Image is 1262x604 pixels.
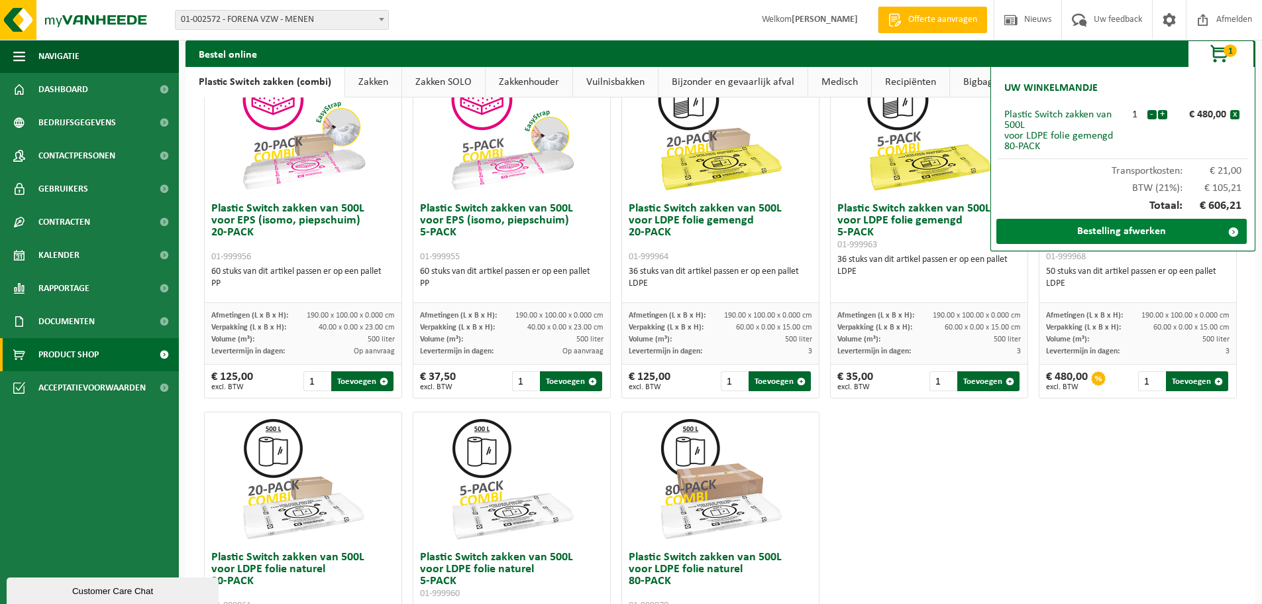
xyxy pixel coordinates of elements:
[950,67,1010,97] a: Bigbags
[354,347,395,355] span: Op aanvraag
[7,575,221,604] iframe: chat widget
[792,15,858,25] strong: [PERSON_NAME]
[512,371,539,391] input: 1
[1046,312,1123,320] span: Afmetingen (L x B x H):
[420,203,604,263] h3: Plastic Switch zakken van 500L voor EPS (isomo, piepschuim) 5-PACK
[998,74,1104,103] h2: Uw winkelmandje
[996,219,1247,244] a: Bestelling afwerken
[185,40,270,66] h2: Bestel online
[319,324,395,332] span: 40.00 x 0.00 x 23.00 cm
[303,371,331,391] input: 1
[998,159,1248,176] div: Transportkosten:
[905,13,980,27] span: Offerte aanvragen
[573,67,658,97] a: Vuilnisbakken
[1166,371,1228,391] button: Toevoegen
[629,324,704,332] span: Verpakking (L x B x H):
[38,73,88,106] span: Dashboard
[562,347,604,355] span: Op aanvraag
[368,335,395,343] span: 500 liter
[527,324,604,332] span: 40.00 x 0.00 x 23.00 cm
[1171,109,1230,120] div: € 480,00
[878,7,987,33] a: Offerte aanvragen
[420,347,494,355] span: Levertermijn in dagen:
[175,10,389,30] span: 01-002572 - FORENA VZW - MENEN
[420,589,460,599] span: 01-999960
[211,347,285,355] span: Levertermijn in dagen:
[837,383,873,391] span: excl. BTW
[658,67,808,97] a: Bijzonder en gevaarlijk afval
[837,312,914,320] span: Afmetingen (L x B x H):
[1138,371,1165,391] input: 1
[929,371,957,391] input: 1
[420,371,456,391] div: € 37,50
[998,194,1248,219] div: Totaal:
[38,172,88,206] span: Gebruikers
[38,272,89,305] span: Rapportage
[1046,383,1088,391] span: excl. BTW
[629,312,706,320] span: Afmetingen (L x B x H):
[1046,266,1230,290] div: 50 stuks van dit artikel passen er op een pallet
[237,412,370,545] img: 01-999961
[629,278,812,290] div: LDPE
[1123,109,1147,120] div: 1
[1226,347,1230,355] span: 3
[863,64,996,196] img: 01-999963
[629,347,702,355] span: Levertermijn in dagen:
[655,64,787,196] img: 01-999964
[1017,347,1021,355] span: 3
[808,67,871,97] a: Medisch
[420,278,604,290] div: PP
[736,324,812,332] span: 60.00 x 0.00 x 15.00 cm
[1147,110,1157,119] button: -
[1046,252,1086,262] span: 01-999968
[38,106,116,139] span: Bedrijfsgegevens
[38,40,79,73] span: Navigatie
[837,240,877,250] span: 01-999963
[629,383,670,391] span: excl. BTW
[837,371,873,391] div: € 35,00
[1046,278,1230,290] div: LDPE
[420,335,463,343] span: Volume (m³):
[837,324,912,332] span: Verpakking (L x B x H):
[1183,166,1242,176] span: € 21,00
[576,335,604,343] span: 500 liter
[211,278,395,290] div: PP
[1046,371,1088,391] div: € 480,00
[540,371,602,391] button: Toevoegen
[211,312,288,320] span: Afmetingen (L x B x H):
[176,11,388,29] span: 01-002572 - FORENA VZW - MENEN
[185,67,344,97] a: Plastic Switch zakken (combi)
[420,324,495,332] span: Verpakking (L x B x H):
[1224,44,1237,57] span: 1
[420,383,456,391] span: excl. BTW
[957,371,1020,391] button: Toevoegen
[38,239,79,272] span: Kalender
[749,371,811,391] button: Toevoegen
[446,64,578,196] img: 01-999955
[1230,110,1239,119] button: x
[837,266,1021,278] div: LDPE
[1188,40,1254,67] button: 1
[237,64,370,196] img: 01-999956
[38,371,146,404] span: Acceptatievoorwaarden
[837,254,1021,278] div: 36 stuks van dit artikel passen er op een pallet
[1141,312,1230,320] span: 190.00 x 100.00 x 0.000 cm
[808,347,812,355] span: 3
[211,371,253,391] div: € 125,00
[211,203,395,263] h3: Plastic Switch zakken van 500L voor EPS (isomo, piepschuim) 20-PACK
[629,266,812,290] div: 36 stuks van dit artikel passen er op een pallet
[933,312,1021,320] span: 190.00 x 100.00 x 0.000 cm
[998,176,1248,194] div: BTW (21%):
[1183,200,1242,212] span: € 606,21
[420,266,604,290] div: 60 stuks van dit artikel passen er op een pallet
[629,371,670,391] div: € 125,00
[420,252,460,262] span: 01-999955
[1158,110,1167,119] button: +
[38,305,95,338] span: Documenten
[211,383,253,391] span: excl. BTW
[837,335,880,343] span: Volume (m³):
[211,324,286,332] span: Verpakking (L x B x H):
[724,312,812,320] span: 190.00 x 100.00 x 0.000 cm
[1153,324,1230,332] span: 60.00 x 0.00 x 15.00 cm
